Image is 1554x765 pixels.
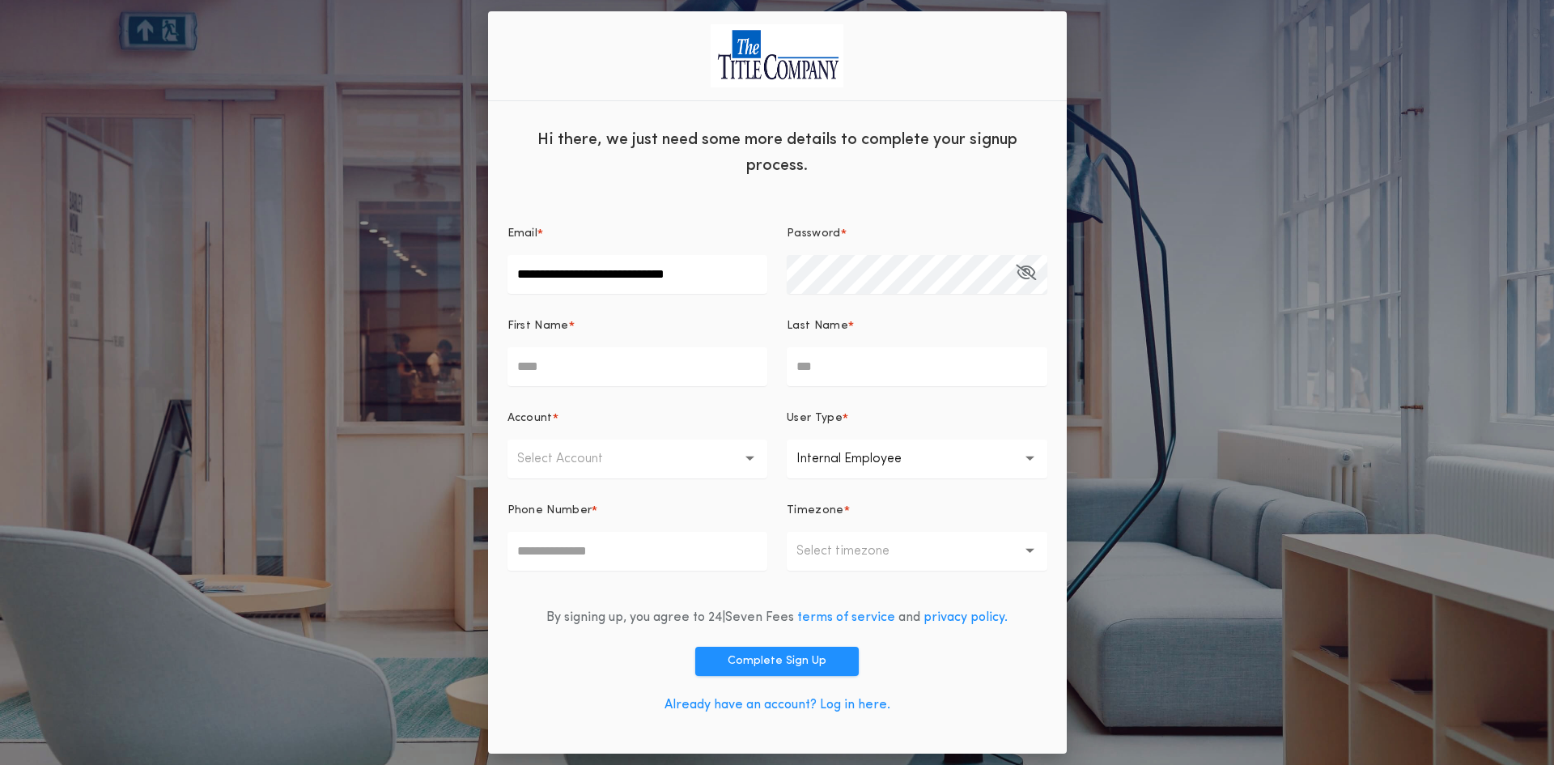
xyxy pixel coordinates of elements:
p: Timezone [787,503,844,519]
button: Complete Sign Up [695,647,859,676]
p: Account [507,410,553,427]
p: First Name [507,318,569,334]
p: Phone Number [507,503,592,519]
p: Internal Employee [796,449,928,469]
div: Hi there, we just need some more details to complete your signup process. [488,114,1067,187]
div: By signing up, you agree to 24|Seven Fees and [546,608,1008,627]
p: Select Account [517,449,629,469]
p: Password [787,226,841,242]
button: Internal Employee [787,440,1047,478]
img: logo [711,24,843,87]
p: User Type [787,410,843,427]
input: First Name* [507,347,768,386]
button: Select timezone [787,532,1047,571]
a: terms of service [797,611,895,624]
p: Last Name [787,318,848,334]
input: Password* [787,255,1047,294]
button: Select Account [507,440,768,478]
a: privacy policy. [923,611,1008,624]
input: Email* [507,255,768,294]
input: Phone Number* [507,532,768,571]
button: Password* [1016,255,1036,294]
p: Email [507,226,538,242]
a: Already have an account? Log in here. [664,699,890,712]
input: Last Name* [787,347,1047,386]
p: Select timezone [796,542,915,561]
